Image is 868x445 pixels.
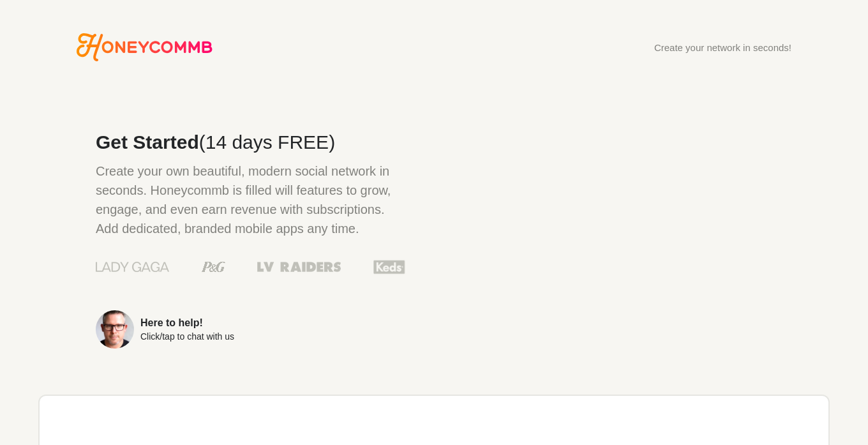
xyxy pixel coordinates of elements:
[96,133,405,152] h2: Get Started
[77,33,213,61] a: Go to Honeycommb homepage
[199,132,335,153] span: (14 days FREE)
[818,395,849,426] iframe: Intercom live chat
[96,257,169,276] img: Lady Gaga
[77,33,213,61] svg: Honeycommb
[96,162,405,238] p: Create your own beautiful, modern social network in seconds. Honeycommb is filled will features t...
[140,318,234,328] div: Here to help!
[96,310,134,349] img: Sean
[257,262,341,272] img: Las Vegas Raiders
[96,310,405,349] a: Here to help!Click/tap to chat with us
[654,43,791,52] div: Create your network in seconds!
[373,259,405,275] img: Keds
[140,332,234,341] div: Click/tap to chat with us
[202,262,225,272] img: Procter & Gamble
